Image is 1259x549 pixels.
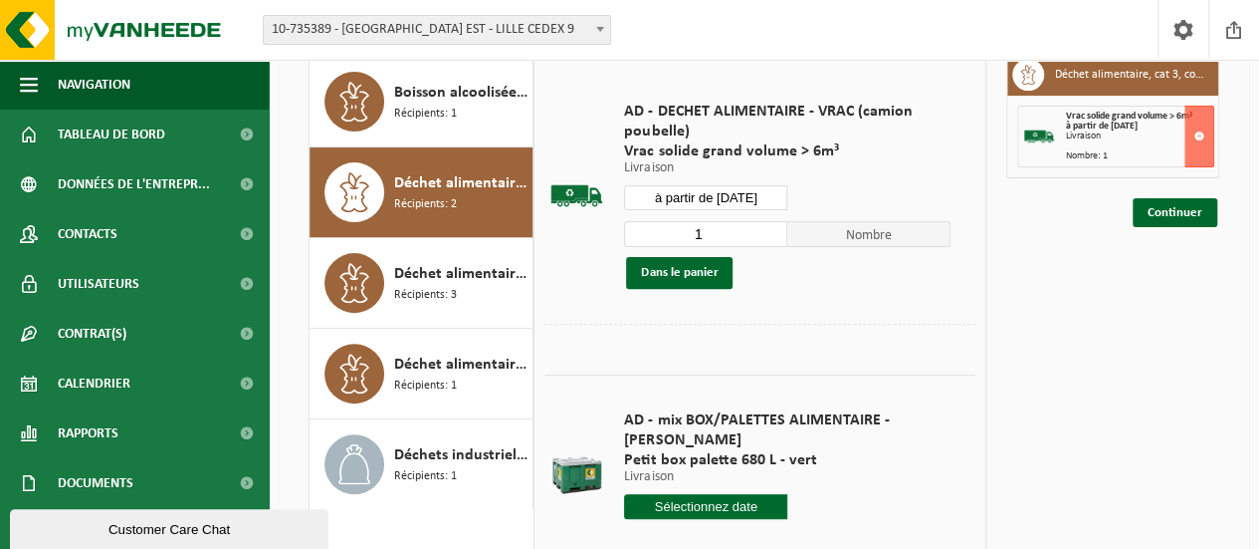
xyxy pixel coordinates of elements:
p: Livraison [624,470,950,484]
span: AD - mix BOX/PALETTES ALIMENTAIRE - [PERSON_NAME] [624,411,950,450]
span: Utilisateurs [58,259,139,309]
div: Livraison [1065,132,1213,141]
span: Calendrier [58,359,130,409]
input: Sélectionnez date [624,494,787,519]
span: Récipients: 2 [394,195,457,214]
span: 10-735389 - SUEZ RV NORD EST - LILLE CEDEX 9 [263,15,611,45]
h3: Déchet alimentaire, cat 3, contenant des produits d'origine animale, emballage synthétique [1054,59,1203,91]
input: Sélectionnez date [624,185,787,210]
iframe: chat widget [10,505,332,549]
span: 10-735389 - SUEZ RV NORD EST - LILLE CEDEX 9 [264,16,610,44]
button: Dans le panier [626,257,733,289]
div: Nombre: 1 [1065,151,1213,161]
span: Boisson alcoolisée, emballages en verre [394,81,527,105]
button: Déchet alimentaire, catégorie 2, contenant des produits d'origine animale, emballage mélangé Réci... [310,238,533,329]
span: Documents [58,458,133,508]
strong: à partir de [DATE] [1065,121,1137,132]
span: Contrat(s) [58,309,126,359]
span: Déchet alimentaire, contenant des produits d'origine animale, non emballé, catégorie 3 [394,353,527,377]
span: Récipients: 1 [394,467,457,486]
span: Données de l'entrepr... [58,159,210,209]
span: Tableau de bord [58,110,165,159]
a: Continuer [1133,198,1217,227]
span: Récipients: 1 [394,105,457,124]
span: Rapports [58,409,118,458]
button: Boisson alcoolisée, emballages en verre Récipients: 1 [310,57,533,147]
span: Récipients: 3 [394,286,457,305]
span: Petit box palette 680 L - vert [624,450,950,470]
span: Contacts [58,209,117,259]
span: Déchet alimentaire, cat 3, contenant des produits d'origine animale, emballage synthétique [394,171,527,195]
span: Navigation [58,60,130,110]
span: AD - DECHET ALIMENTAIRE - VRAC (camion poubelle) [624,102,950,141]
p: Livraison [624,161,950,175]
span: Nombre [787,221,950,247]
button: Déchets industriels banals Récipients: 1 [310,419,533,509]
span: Déchets industriels banals [394,443,527,467]
span: Déchet alimentaire, catégorie 2, contenant des produits d'origine animale, emballage mélangé [394,262,527,286]
span: Vrac solide grand volume > 6m³ [624,141,950,161]
button: Déchet alimentaire, contenant des produits d'origine animale, non emballé, catégorie 3 Récipients: 1 [310,329,533,419]
span: Vrac solide grand volume > 6m³ [1065,111,1191,122]
button: Déchet alimentaire, cat 3, contenant des produits d'origine animale, emballage synthétique Récipi... [310,147,533,238]
span: Récipients: 1 [394,377,457,396]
